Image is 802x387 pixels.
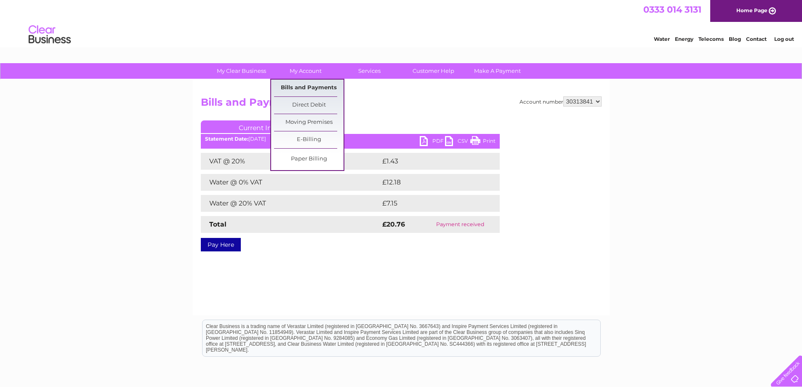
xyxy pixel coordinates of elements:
a: Services [335,63,404,79]
div: Clear Business is a trading name of Verastar Limited (registered in [GEOGRAPHIC_DATA] No. 3667643... [202,5,600,41]
td: VAT @ 20% [201,153,380,170]
strong: £20.76 [382,220,405,228]
a: My Account [271,63,340,79]
a: Contact [746,36,767,42]
a: Log out [774,36,794,42]
a: Make A Payment [463,63,532,79]
td: £7.15 [380,195,478,212]
strong: Total [209,220,226,228]
a: CSV [445,136,470,148]
div: Account number [520,96,602,107]
a: Blog [729,36,741,42]
h2: Bills and Payments [201,96,602,112]
a: Direct Debit [274,97,344,114]
td: £12.18 [380,174,481,191]
a: Bills and Payments [274,80,344,96]
a: Customer Help [399,63,468,79]
a: Pay Here [201,238,241,251]
a: Current Invoice [201,120,327,133]
img: logo.png [28,22,71,48]
a: Paper Billing [274,151,344,168]
a: PDF [420,136,445,148]
td: £1.43 [380,153,479,170]
a: My Clear Business [207,63,276,79]
a: 0333 014 3131 [643,4,701,15]
td: Water @ 0% VAT [201,174,380,191]
td: Payment received [421,216,499,233]
b: Statement Date: [205,136,248,142]
a: Energy [675,36,693,42]
a: Water [654,36,670,42]
div: [DATE] [201,136,500,142]
td: Water @ 20% VAT [201,195,380,212]
a: E-Billing [274,131,344,148]
a: Telecoms [698,36,724,42]
a: Moving Premises [274,114,344,131]
a: Print [470,136,496,148]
